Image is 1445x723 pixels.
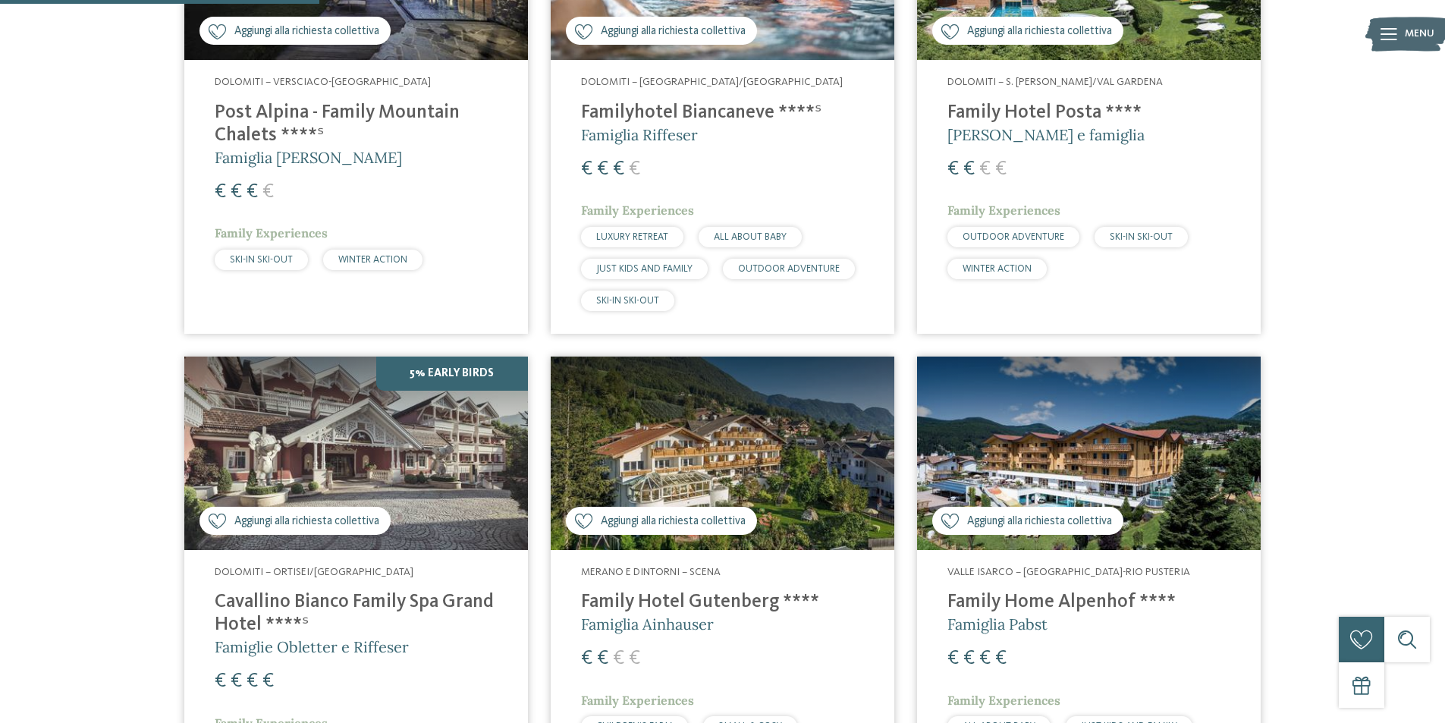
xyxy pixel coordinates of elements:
[230,255,293,265] span: SKI-IN SKI-OUT
[581,159,592,179] span: €
[596,264,693,274] span: JUST KIDS AND FAMILY
[1110,232,1173,242] span: SKI-IN SKI-OUT
[215,182,226,202] span: €
[581,203,694,218] span: Family Experiences
[947,203,1060,218] span: Family Experiences
[613,159,624,179] span: €
[963,264,1032,274] span: WINTER ACTION
[581,77,843,87] span: Dolomiti – [GEOGRAPHIC_DATA]/[GEOGRAPHIC_DATA]
[963,159,975,179] span: €
[215,637,409,656] span: Famiglie Obletter e Riffeser
[234,24,379,39] span: Aggiungi alla richiesta collettiva
[581,125,698,144] span: Famiglia Riffeser
[963,232,1064,242] span: OUTDOOR ADVENTURE
[581,591,864,614] h4: Family Hotel Gutenberg ****
[581,693,694,708] span: Family Experiences
[596,232,668,242] span: LUXURY RETREAT
[917,357,1261,550] img: Family Home Alpenhof ****
[947,693,1060,708] span: Family Experiences
[338,255,407,265] span: WINTER ACTION
[231,182,242,202] span: €
[231,671,242,691] span: €
[963,649,975,668] span: €
[215,102,498,147] h4: Post Alpina - Family Mountain Chalets ****ˢ
[967,514,1112,530] span: Aggiungi alla richiesta collettiva
[215,567,413,577] span: Dolomiti – Ortisei/[GEOGRAPHIC_DATA]
[947,125,1145,144] span: [PERSON_NAME] e famiglia
[234,514,379,530] span: Aggiungi alla richiesta collettiva
[262,182,274,202] span: €
[947,567,1190,577] span: Valle Isarco – [GEOGRAPHIC_DATA]-Rio Pusteria
[629,649,640,668] span: €
[629,159,640,179] span: €
[947,77,1163,87] span: Dolomiti – S. [PERSON_NAME]/Val Gardena
[995,159,1007,179] span: €
[551,357,894,550] img: Family Hotel Gutenberg ****
[215,225,328,240] span: Family Experiences
[215,148,402,167] span: Famiglia [PERSON_NAME]
[247,182,258,202] span: €
[597,159,608,179] span: €
[979,649,991,668] span: €
[184,357,528,550] img: Family Spa Grand Hotel Cavallino Bianco ****ˢ
[215,77,431,87] span: Dolomiti – Versciaco-[GEOGRAPHIC_DATA]
[597,649,608,668] span: €
[581,102,864,124] h4: Familyhotel Biancaneve ****ˢ
[215,591,498,637] h4: Cavallino Bianco Family Spa Grand Hotel ****ˢ
[601,514,746,530] span: Aggiungi alla richiesta collettiva
[738,264,840,274] span: OUTDOOR ADVENTURE
[613,649,624,668] span: €
[581,615,714,633] span: Famiglia Ainhauser
[967,24,1112,39] span: Aggiungi alla richiesta collettiva
[947,615,1048,633] span: Famiglia Pabst
[714,232,787,242] span: ALL ABOUT BABY
[947,102,1230,124] h4: Family Hotel Posta ****
[247,671,258,691] span: €
[215,671,226,691] span: €
[995,649,1007,668] span: €
[979,159,991,179] span: €
[581,567,721,577] span: Merano e dintorni – Scena
[601,24,746,39] span: Aggiungi alla richiesta collettiva
[581,649,592,668] span: €
[947,591,1230,614] h4: Family Home Alpenhof ****
[947,159,959,179] span: €
[262,671,274,691] span: €
[596,296,659,306] span: SKI-IN SKI-OUT
[947,649,959,668] span: €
